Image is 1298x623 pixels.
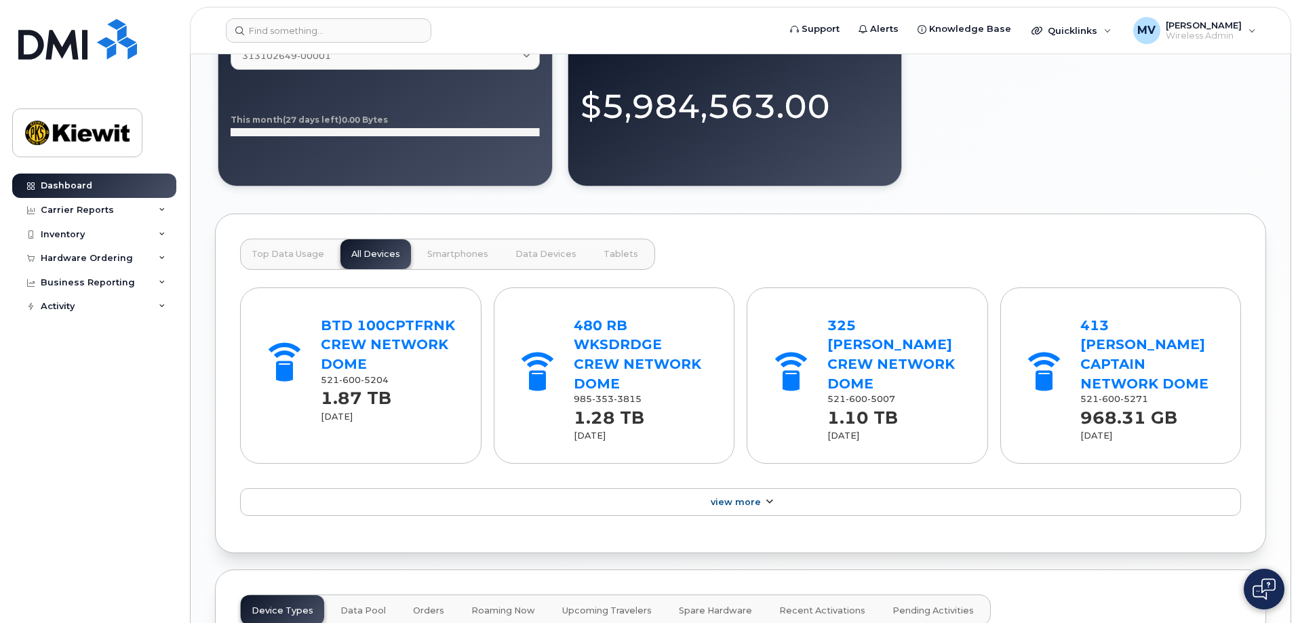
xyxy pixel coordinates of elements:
[711,497,761,507] span: View More
[1166,31,1242,41] span: Wireless Admin
[574,430,710,442] div: [DATE]
[231,42,540,70] a: 313102649-00001
[802,22,840,36] span: Support
[515,249,576,260] span: Data Devices
[252,249,324,260] span: Top Data Usage
[240,488,1241,517] a: View More
[1022,17,1121,44] div: Quicklinks
[339,375,361,385] span: 600
[846,394,867,404] span: 600
[321,375,389,385] span: 521
[361,375,389,385] span: 5204
[1080,430,1217,442] div: [DATE]
[679,605,752,616] span: Spare Hardware
[1166,20,1242,31] span: [PERSON_NAME]
[908,16,1021,43] a: Knowledge Base
[592,394,614,404] span: 353
[562,605,652,616] span: Upcoming Travelers
[929,22,1011,36] span: Knowledge Base
[242,49,331,62] span: 313102649-00001
[827,394,895,404] span: 521
[231,115,283,125] tspan: This month
[283,115,342,125] tspan: (27 days left)
[574,400,644,428] strong: 1.28 TB
[1120,394,1148,404] span: 5271
[1253,578,1276,600] img: Open chat
[1137,22,1156,39] span: MV
[226,18,431,43] input: Find something...
[1099,394,1120,404] span: 600
[593,239,649,269] button: Tablets
[471,605,535,616] span: Roaming Now
[416,239,499,269] button: Smartphones
[1048,25,1097,36] span: Quicklinks
[892,605,974,616] span: Pending Activities
[827,400,898,428] strong: 1.10 TB
[1080,394,1148,404] span: 521
[505,239,587,269] button: Data Devices
[1080,400,1177,428] strong: 968.31 GB
[340,605,386,616] span: Data Pool
[427,249,488,260] span: Smartphones
[614,394,642,404] span: 3815
[779,605,865,616] span: Recent Activations
[781,16,849,43] a: Support
[241,239,335,269] button: Top Data Usage
[574,317,701,392] a: 480 RB WKSDRDGE CREW NETWORK DOME
[1080,317,1208,392] a: 413 [PERSON_NAME] CAPTAIN NETWORK DOME
[1124,17,1265,44] div: Maribel Vazquez
[604,249,638,260] span: Tablets
[827,430,964,442] div: [DATE]
[574,394,642,404] span: 985
[870,22,899,36] span: Alerts
[849,16,908,43] a: Alerts
[321,317,455,372] a: BTD 100CPTFRNK CREW NETWORK DOME
[413,605,444,616] span: Orders
[321,411,457,423] div: [DATE]
[342,115,388,125] tspan: 0.00 Bytes
[581,71,890,129] div: $5,984,563.00
[827,317,955,392] a: 325 [PERSON_NAME] CREW NETWORK DOME
[867,394,895,404] span: 5007
[321,380,391,408] strong: 1.87 TB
